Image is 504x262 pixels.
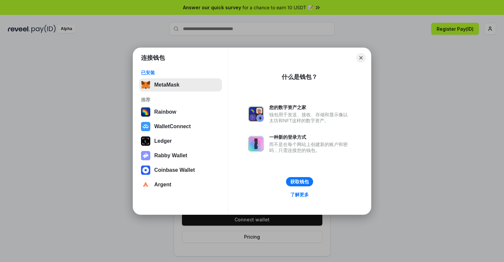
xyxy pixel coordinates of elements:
button: Coinbase Wallet [139,164,222,177]
img: svg+xml,%3Csvg%20width%3D%2228%22%20height%3D%2228%22%20viewBox%3D%220%200%2028%2028%22%20fill%3D... [141,180,150,189]
div: Ledger [154,138,172,144]
div: MetaMask [154,82,179,88]
button: Rabby Wallet [139,149,222,162]
img: svg+xml,%3Csvg%20width%3D%2228%22%20height%3D%2228%22%20viewBox%3D%220%200%2028%2028%22%20fill%3D... [141,166,150,175]
button: Close [356,53,366,62]
button: Ledger [139,134,222,148]
a: 了解更多 [286,190,313,199]
div: Rabby Wallet [154,153,187,159]
img: svg+xml,%3Csvg%20width%3D%22120%22%20height%3D%22120%22%20viewBox%3D%220%200%20120%20120%22%20fil... [141,107,150,117]
div: 而不是在每个网站上创建新的账户和密码，只需连接您的钱包。 [269,141,351,153]
div: 已安装 [141,70,220,76]
img: svg+xml,%3Csvg%20xmlns%3D%22http%3A%2F%2Fwww.w3.org%2F2000%2Fsvg%22%20fill%3D%22none%22%20viewBox... [248,106,264,122]
div: 获取钱包 [290,179,309,185]
img: svg+xml,%3Csvg%20xmlns%3D%22http%3A%2F%2Fwww.w3.org%2F2000%2Fsvg%22%20fill%3D%22none%22%20viewBox... [141,151,150,160]
button: WalletConnect [139,120,222,133]
div: WalletConnect [154,124,191,130]
div: 什么是钱包？ [282,73,317,81]
h1: 连接钱包 [141,54,165,62]
div: 推荐 [141,97,220,103]
img: svg+xml,%3Csvg%20width%3D%2228%22%20height%3D%2228%22%20viewBox%3D%220%200%2028%2028%22%20fill%3D... [141,122,150,131]
img: svg+xml,%3Csvg%20xmlns%3D%22http%3A%2F%2Fwww.w3.org%2F2000%2Fsvg%22%20fill%3D%22none%22%20viewBox... [248,136,264,152]
div: 了解更多 [290,192,309,198]
div: Coinbase Wallet [154,167,195,173]
div: 您的数字资产之家 [269,104,351,110]
button: MetaMask [139,78,222,92]
img: svg+xml,%3Csvg%20xmlns%3D%22http%3A%2F%2Fwww.w3.org%2F2000%2Fsvg%22%20width%3D%2228%22%20height%3... [141,136,150,146]
button: Argent [139,178,222,191]
div: Argent [154,182,171,188]
div: 钱包用于发送、接收、存储和显示像以太坊和NFT这样的数字资产。 [269,112,351,124]
div: Rainbow [154,109,176,115]
button: 获取钱包 [286,177,313,186]
img: svg+xml,%3Csvg%20fill%3D%22none%22%20height%3D%2233%22%20viewBox%3D%220%200%2035%2033%22%20width%... [141,80,150,90]
div: 一种新的登录方式 [269,134,351,140]
button: Rainbow [139,105,222,119]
